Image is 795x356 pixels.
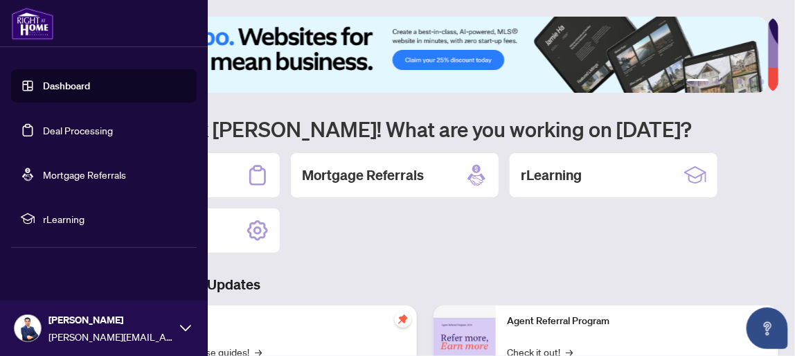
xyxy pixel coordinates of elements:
[48,329,173,344] span: [PERSON_NAME][EMAIL_ADDRESS][DOMAIN_NAME]
[72,275,778,294] h3: Brokerage & Industry Updates
[521,166,582,185] h2: rLearning
[72,17,768,93] img: Slide 0
[302,166,424,185] h2: Mortgage Referrals
[715,79,720,84] button: 2
[434,318,496,356] img: Agent Referral Program
[15,315,41,341] img: Profile Icon
[43,124,113,136] a: Deal Processing
[145,314,406,329] p: Self-Help
[507,314,767,329] p: Agent Referral Program
[737,79,742,84] button: 4
[395,311,411,328] span: pushpin
[43,168,126,181] a: Mortgage Referrals
[747,308,788,349] button: Open asap
[748,79,753,84] button: 5
[48,312,173,328] span: [PERSON_NAME]
[759,79,765,84] button: 6
[687,79,709,84] button: 1
[72,116,778,142] h1: Welcome back [PERSON_NAME]! What are you working on [DATE]?
[43,211,187,226] span: rLearning
[11,7,54,40] img: logo
[726,79,731,84] button: 3
[43,80,90,92] a: Dashboard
